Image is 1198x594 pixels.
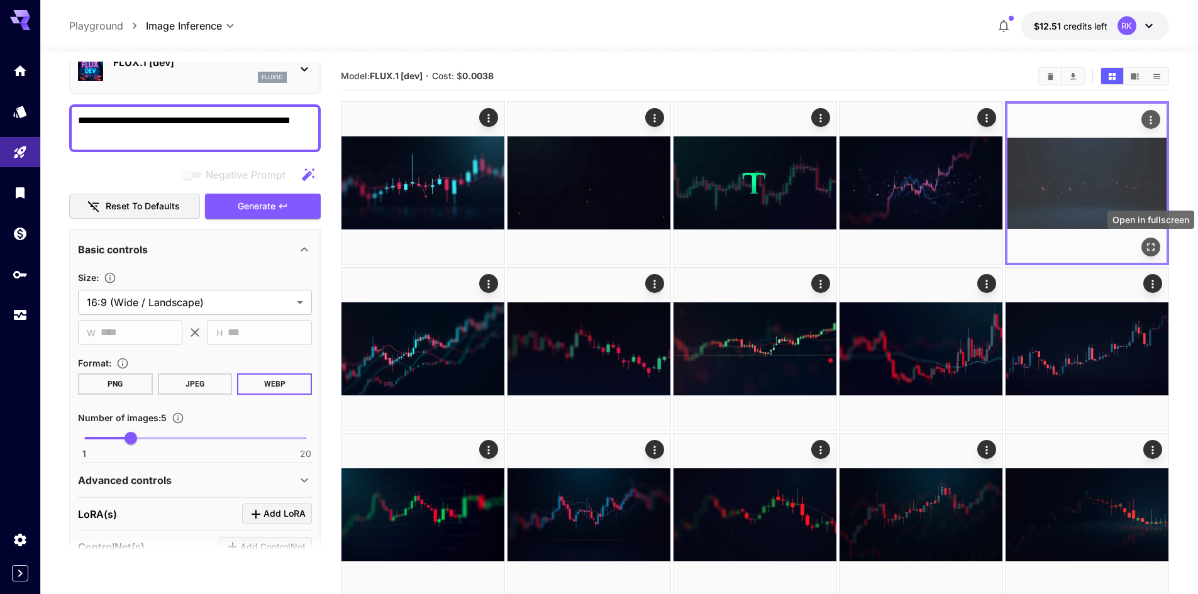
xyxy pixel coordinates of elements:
div: Wallet [13,226,28,241]
div: Open in fullscreen [1107,211,1194,229]
div: Actions [977,274,996,293]
img: sDwd230PB1KirKx1QsAbNcLxauE5kPNBHH6h4uIAAA [840,102,1002,265]
img: qtiOCAJR+VbtPWL9K8cRJF3MEluQqCAAA [674,102,836,265]
p: FLUX.1 [dev] [113,55,287,70]
button: Clear All [1040,68,1062,84]
div: Actions [977,440,996,459]
span: 1 [82,448,86,460]
div: Actions [811,440,830,459]
div: Actions [1143,274,1162,293]
div: Actions [1143,440,1162,459]
button: Show media in list view [1146,68,1168,84]
button: Download All [1062,68,1084,84]
div: Models [13,104,28,119]
button: Generate [205,194,321,219]
div: Actions [479,440,498,459]
img: EpSSjHzRxJtpa+VThLxAELkkgBBmAGhUby3BAhAcALDWawvh3tOFzxjB7i+30Wg73npsvHXZDNMJGTmb6govDLsitWQvxW5Qd... [341,268,504,431]
div: Actions [811,274,830,293]
div: Usage [13,307,28,323]
div: Actions [645,274,664,293]
button: JPEG [158,373,233,395]
button: PNG [78,373,153,395]
button: Show media in grid view [1101,68,1123,84]
span: Negative Prompt [206,167,286,182]
img: ICFq0YeAABHybqooP5TI+Aj3ebgEbdT8mnLlaJa8ItB4vgAAJ0LBei9l2IwexiAAAba3Kb1IZvkcXETB68AkAL54x+AaxYxZD... [1006,268,1168,431]
div: Library [13,185,28,201]
button: Expand sidebar [12,565,28,581]
div: $12.51416 [1034,19,1107,33]
img: Fml5FBQfDpy0AM5rjIKmYCCzTS3fplMdI5L5qmpH0cLHtuaGsCsQta7BhwgBigAABJCAAI1iSEeaoKyW8gTmfpFVb0AAzx3qT... [840,268,1002,431]
span: Cost: $ [432,70,494,81]
span: Format : [78,358,111,368]
img: hSfbg+Y0ASHhOSNQtPQBclHe8D4B6wlHor5CXq9iixDfB8gRaZK1nHx3ndGgr3KNZdYHnZsTlzq8DB81aYAAA [341,102,504,265]
span: $12.51 [1034,21,1063,31]
div: Settings [13,532,28,547]
button: Specify how many images to generate in a single request. Each image generation will be charged se... [167,412,189,424]
span: Size : [78,272,99,283]
a: Playground [69,18,123,33]
button: Choose the file format for the output image. [111,357,134,370]
p: · [426,69,429,84]
b: 0.0038 [462,70,494,81]
span: 20 [300,448,311,460]
div: Actions [811,108,830,127]
p: Basic controls [78,242,148,257]
div: RK [1118,16,1136,35]
div: Show media in grid viewShow media in video viewShow media in list view [1100,67,1169,85]
img: mwwsMZT7qFtFxgGqNq0CTbQ3fSEwNAdwmwT8TvL+GwFQAh4LM09rmZF7wBzL3F7u8AAAQIRlKZ854gT17mFVRaw2IaUTZfGI4... [1007,104,1167,263]
div: Actions [977,108,996,127]
span: Number of images : 5 [78,412,167,423]
span: 16:9 (Wide / Landscape) [87,295,292,310]
img: CGNqDCMpiz6AKh8HXVIc1pSt+mgxTNaeKGdguwgdrdQsRSAAoLasWdwMoV85v+W2FZRZz59WSheAAAAAAAA== [507,102,670,265]
button: Show media in video view [1124,68,1146,84]
div: Home [13,63,28,79]
button: Adjust the dimensions of the generated image by specifying its width and height in pixels, or sel... [99,272,121,284]
b: FLUX.1 [dev] [370,70,423,81]
div: Advanced controls [78,465,312,495]
div: Clear AllDownload All [1038,67,1085,85]
p: Advanced controls [78,473,172,488]
button: WEBP [237,373,312,395]
span: Add LoRA [263,506,306,522]
div: Playground [13,145,28,160]
div: API Keys [13,267,28,282]
span: Generate [238,199,275,214]
div: Actions [645,440,664,459]
button: $12.51416RK [1021,11,1169,40]
button: Click to add LoRA [242,503,312,524]
nav: breadcrumb [69,18,146,33]
p: LoRA(s) [78,507,117,522]
span: W [87,326,96,340]
span: Image Inference [146,18,222,33]
span: H [216,326,223,340]
div: Actions [479,108,498,127]
p: flux1d [262,73,283,82]
div: Basic controls [78,234,312,265]
span: credits left [1063,21,1107,31]
div: Open in fullscreen [1141,238,1160,256]
div: Actions [479,274,498,293]
span: Negative prompts are not compatible with the selected model. [180,167,296,182]
img: dE94rv7jt5e+I27rAARzD9TpZbWjU8Er4OArH2thUQRJVV9VCdoA7GTNHXw5FYJyx1YYSMUW7njhlkEAH1beNHTSQn9gAAAA== [674,268,836,431]
span: Model: [341,70,423,81]
div: Actions [1141,110,1160,129]
div: Actions [645,108,664,127]
button: Reset to defaults [69,194,200,219]
img: l3tQAAA [507,268,670,431]
div: FLUX.1 [dev]flux1d [78,50,312,88]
